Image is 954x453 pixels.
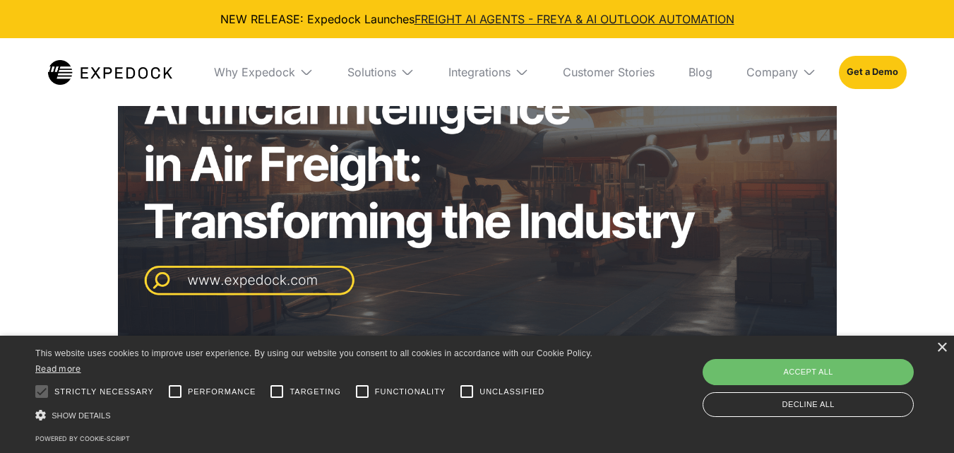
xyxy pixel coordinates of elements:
[336,38,426,106] div: Solutions
[35,363,81,374] a: Read more
[188,386,256,398] span: Performance
[290,386,340,398] span: Targeting
[35,348,592,358] span: This website uses cookies to improve user experience. By using our website you consent to all coo...
[437,38,540,106] div: Integrations
[448,65,511,79] div: Integrations
[11,11,943,27] div: NEW RELEASE: Expedock Launches
[35,435,130,442] a: Powered by cookie-script
[479,386,544,398] span: Unclassified
[415,12,734,26] a: FREIGHT AI AGENTS - FREYA & AI OUTLOOK AUTOMATION
[35,408,609,423] div: Show details
[52,411,111,420] span: Show details
[54,386,154,398] span: Strictly necessary
[551,38,666,106] a: Customer Stories
[203,38,325,106] div: Why Expedock
[214,65,295,79] div: Why Expedock
[375,386,446,398] span: Functionality
[638,23,954,453] iframe: Chat Widget
[347,65,396,79] div: Solutions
